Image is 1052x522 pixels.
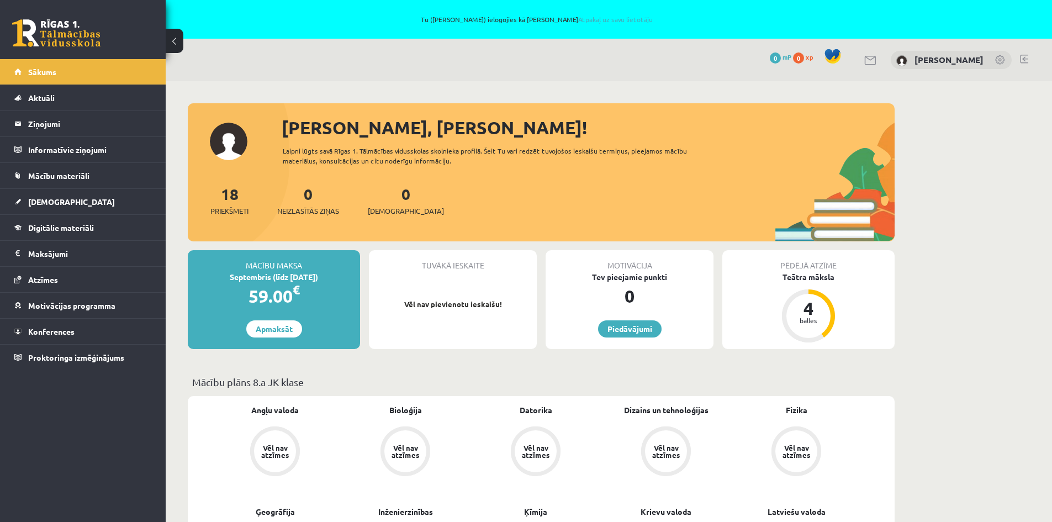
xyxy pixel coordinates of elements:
a: Fizika [786,404,807,416]
a: Latviešu valoda [768,506,826,518]
div: Mācību maksa [188,250,360,271]
div: Vēl nav atzīmes [520,444,551,458]
a: [DEMOGRAPHIC_DATA] [14,189,152,214]
a: Krievu valoda [641,506,691,518]
span: [DEMOGRAPHIC_DATA] [368,205,444,217]
p: Mācību plāns 8.a JK klase [192,375,890,389]
div: Vēl nav atzīmes [390,444,421,458]
div: Motivācija [546,250,713,271]
span: Mācību materiāli [28,171,89,181]
a: Angļu valoda [251,404,299,416]
span: Priekšmeti [210,205,249,217]
div: Vēl nav atzīmes [781,444,812,458]
a: Informatīvie ziņojumi [14,137,152,162]
a: Konferences [14,319,152,344]
a: 0 mP [770,52,791,61]
span: 0 [770,52,781,64]
legend: Maksājumi [28,241,152,266]
a: Motivācijas programma [14,293,152,318]
a: Inženierzinības [378,506,433,518]
a: [PERSON_NAME] [914,54,984,65]
div: Laipni lūgts savā Rīgas 1. Tālmācības vidusskolas skolnieka profilā. Šeit Tu vari redzēt tuvojošo... [283,146,707,166]
span: Konferences [28,326,75,336]
a: Digitālie materiāli [14,215,152,240]
a: Sākums [14,59,152,85]
a: Aktuāli [14,85,152,110]
div: Pēdējā atzīme [722,250,895,271]
span: Tu ([PERSON_NAME]) ielogojies kā [PERSON_NAME] [127,16,947,23]
a: Vēl nav atzīmes [471,426,601,478]
div: Septembris (līdz [DATE]) [188,271,360,283]
span: Sākums [28,67,56,77]
a: Vēl nav atzīmes [731,426,861,478]
span: mP [783,52,791,61]
span: Neizlasītās ziņas [277,205,339,217]
legend: Ziņojumi [28,111,152,136]
a: Vēl nav atzīmes [340,426,471,478]
a: Teātra māksla 4 balles [722,271,895,344]
a: Ziņojumi [14,111,152,136]
span: Proktoringa izmēģinājums [28,352,124,362]
span: Atzīmes [28,275,58,284]
a: Vēl nav atzīmes [601,426,731,478]
div: 59.00 [188,283,360,309]
span: xp [806,52,813,61]
a: Rīgas 1. Tālmācības vidusskola [12,19,101,47]
a: Maksājumi [14,241,152,266]
div: Vēl nav atzīmes [651,444,681,458]
span: 0 [793,52,804,64]
a: 0Neizlasītās ziņas [277,184,339,217]
div: Tuvākā ieskaite [369,250,537,271]
div: [PERSON_NAME], [PERSON_NAME]! [282,114,895,141]
span: Motivācijas programma [28,300,115,310]
div: Teātra māksla [722,271,895,283]
div: 4 [792,299,825,317]
a: Bioloģija [389,404,422,416]
a: Piedāvājumi [598,320,662,338]
span: Digitālie materiāli [28,223,94,233]
span: € [293,282,300,298]
legend: Informatīvie ziņojumi [28,137,152,162]
a: 18Priekšmeti [210,184,249,217]
div: 0 [546,283,713,309]
a: Atpakaļ uz savu lietotāju [578,15,653,24]
a: Vēl nav atzīmes [210,426,340,478]
a: 0 xp [793,52,818,61]
a: Ģeogrāfija [256,506,295,518]
span: Aktuāli [28,93,55,103]
p: Vēl nav pievienotu ieskaišu! [374,299,531,310]
div: Vēl nav atzīmes [260,444,290,458]
span: [DEMOGRAPHIC_DATA] [28,197,115,207]
div: balles [792,317,825,324]
a: Apmaksāt [246,320,302,338]
a: Dizains un tehnoloģijas [624,404,709,416]
div: Tev pieejamie punkti [546,271,713,283]
a: 0[DEMOGRAPHIC_DATA] [368,184,444,217]
img: Ralfs Jēkabsons [896,55,907,66]
a: Datorika [520,404,552,416]
a: Proktoringa izmēģinājums [14,345,152,370]
a: Ķīmija [524,506,547,518]
a: Atzīmes [14,267,152,292]
a: Mācību materiāli [14,163,152,188]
